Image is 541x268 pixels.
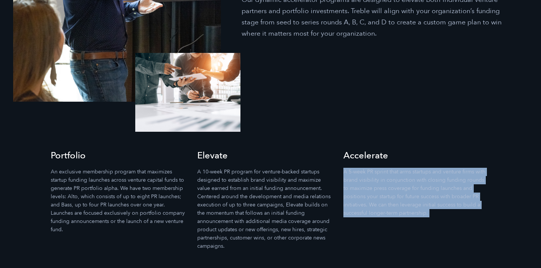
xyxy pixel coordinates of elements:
p: An exclusive membership program that maximizes startup funding launches across venture capital fu... [51,168,187,234]
h3: Portfolio [51,149,187,162]
h3: Accelerate [343,149,488,162]
p: A 5-week PR sprint that arms startups and venture firms with brand visibility in conjunction with... [343,168,488,217]
h3: Elevate [197,149,333,162]
p: A 10-week PR program for venture-backed startups designed to establish brand visibility and maxim... [197,168,333,250]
